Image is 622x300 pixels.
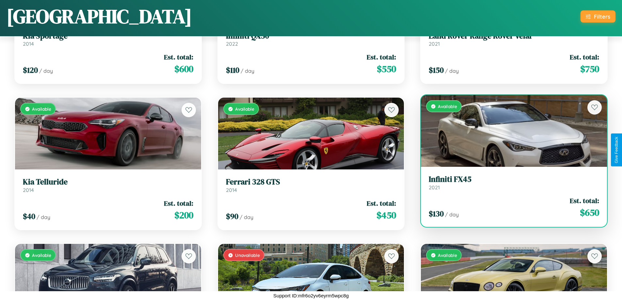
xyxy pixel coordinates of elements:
[226,31,396,47] a: Infiniti QX502022
[23,187,34,193] span: 2014
[580,62,599,75] span: $ 750
[570,52,599,62] span: Est. total:
[438,103,457,109] span: Available
[438,252,457,258] span: Available
[164,52,193,62] span: Est. total:
[614,137,619,163] div: Give Feedback
[240,214,253,220] span: / day
[580,206,599,219] span: $ 650
[39,68,53,74] span: / day
[367,198,396,208] span: Est. total:
[273,291,349,300] p: Support ID: mfr6o2yv6eyrm5wpc8g
[445,68,459,74] span: / day
[23,65,38,75] span: $ 120
[174,209,193,222] span: $ 200
[367,52,396,62] span: Est. total:
[235,252,260,258] span: Unavailable
[226,40,238,47] span: 2022
[445,211,459,218] span: / day
[429,40,440,47] span: 2021
[429,184,440,191] span: 2021
[429,65,444,75] span: $ 150
[226,65,239,75] span: $ 110
[570,196,599,205] span: Est. total:
[7,3,192,30] h1: [GEOGRAPHIC_DATA]
[23,31,193,47] a: Kia Sportage2014
[226,211,238,222] span: $ 90
[226,177,396,187] h3: Ferrari 328 GTS
[241,68,254,74] span: / day
[429,175,599,191] a: Infiniti FX452021
[226,177,396,193] a: Ferrari 328 GTS2014
[23,40,34,47] span: 2014
[429,31,599,41] h3: Land Rover Range Rover Velar
[32,252,51,258] span: Available
[32,106,51,112] span: Available
[429,208,444,219] span: $ 130
[164,198,193,208] span: Est. total:
[235,106,254,112] span: Available
[429,31,599,47] a: Land Rover Range Rover Velar2021
[594,13,610,20] div: Filters
[23,177,193,193] a: Kia Telluride2014
[581,10,615,23] button: Filters
[376,209,396,222] span: $ 450
[23,211,35,222] span: $ 40
[174,62,193,75] span: $ 600
[23,177,193,187] h3: Kia Telluride
[37,214,50,220] span: / day
[377,62,396,75] span: $ 550
[429,175,599,184] h3: Infiniti FX45
[226,187,237,193] span: 2014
